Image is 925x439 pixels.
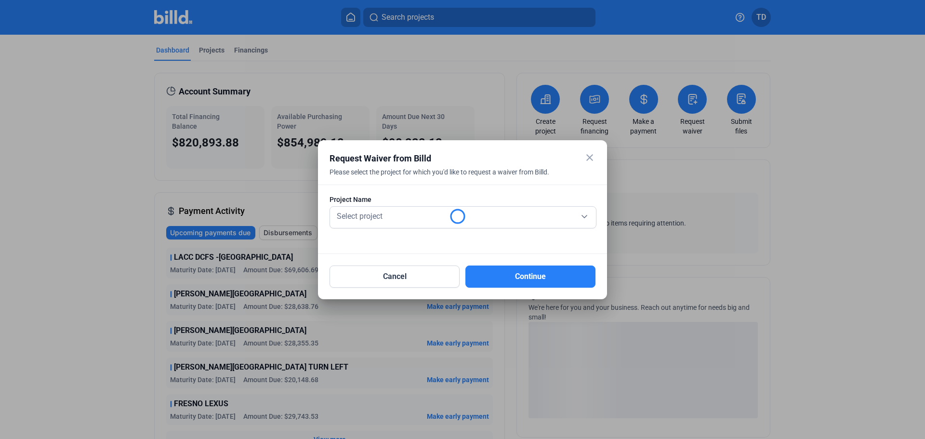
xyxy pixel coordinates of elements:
div: Request Waiver from Billd [330,152,571,165]
mat-icon: close [584,152,595,163]
span: Project Name [330,195,371,204]
span: Select project [337,212,383,221]
button: Cancel [330,266,460,288]
div: Please select the project for which you'd like to request a waiver from Billd. [330,167,571,188]
button: Continue [465,266,595,288]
